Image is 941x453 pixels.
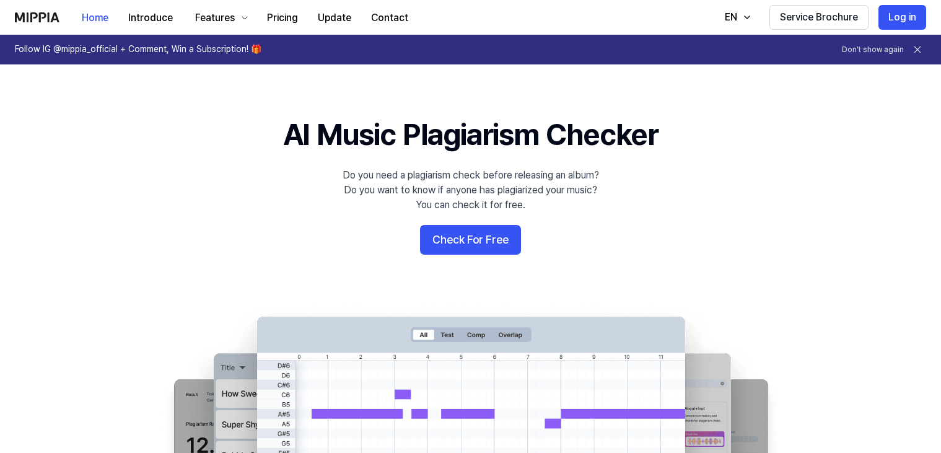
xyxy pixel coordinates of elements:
[712,5,759,30] button: EN
[183,6,257,30] button: Features
[722,10,740,25] div: EN
[343,168,599,213] div: Do you need a plagiarism check before releasing an album? Do you want to know if anyone has plagi...
[420,225,521,255] button: Check For Free
[308,1,361,35] a: Update
[72,1,118,35] a: Home
[361,6,418,30] button: Contact
[118,6,183,30] button: Introduce
[308,6,361,30] button: Update
[842,45,904,55] button: Don't show again
[769,5,869,30] button: Service Brochure
[15,12,59,22] img: logo
[257,6,308,30] button: Pricing
[283,114,658,156] h1: AI Music Plagiarism Checker
[193,11,237,25] div: Features
[72,6,118,30] button: Home
[878,5,926,30] button: Log in
[15,43,261,56] h1: Follow IG @mippia_official + Comment, Win a Subscription! 🎁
